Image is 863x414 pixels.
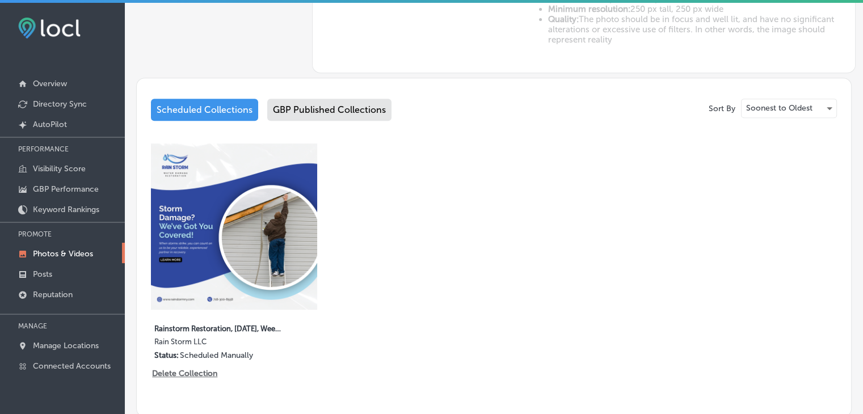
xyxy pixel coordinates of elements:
[33,205,99,214] p: Keyword Rankings
[180,350,253,360] p: Scheduled Manually
[43,67,102,74] div: Domain Overview
[33,164,86,174] p: Visibility Score
[113,66,122,75] img: tab_keywords_by_traffic_grey.svg
[154,337,284,350] label: Rain Storm LLC
[746,103,813,113] p: Soonest to Oldest
[267,99,391,121] div: GBP Published Collections
[33,79,67,88] p: Overview
[18,18,27,27] img: logo_orange.svg
[151,99,258,121] div: Scheduled Collections
[33,341,99,350] p: Manage Locations
[18,29,27,39] img: website_grey.svg
[33,99,87,109] p: Directory Sync
[32,18,56,27] div: v 4.0.25
[18,18,81,39] img: fda3e92497d09a02dc62c9cd864e3231.png
[709,104,735,113] p: Sort By
[33,120,67,129] p: AutoPilot
[33,269,52,279] p: Posts
[33,361,111,371] p: Connected Accounts
[31,66,40,75] img: tab_domain_overview_orange.svg
[33,290,73,299] p: Reputation
[154,350,179,360] p: Status:
[33,249,93,259] p: Photos & Videos
[125,67,191,74] div: Keywords by Traffic
[151,143,317,310] img: Collection thumbnail
[30,29,125,39] div: Domain: [DOMAIN_NAME]
[152,369,216,378] p: Delete Collection
[742,99,836,117] div: Soonest to Oldest
[33,184,99,194] p: GBP Performance
[154,318,284,337] label: Rainstorm Restoration, [DATE], Week 1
